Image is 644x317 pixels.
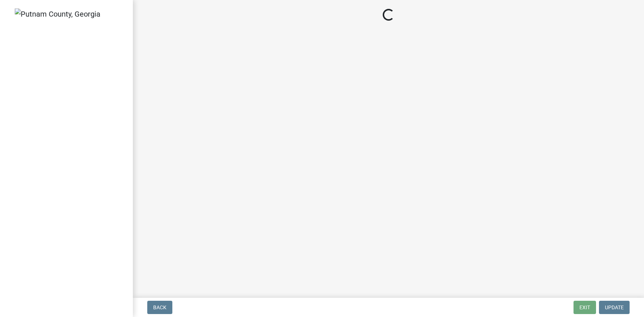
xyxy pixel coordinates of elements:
[599,301,630,314] button: Update
[574,301,596,314] button: Exit
[605,304,624,310] span: Update
[147,301,172,314] button: Back
[153,304,166,310] span: Back
[15,8,100,20] img: Putnam County, Georgia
